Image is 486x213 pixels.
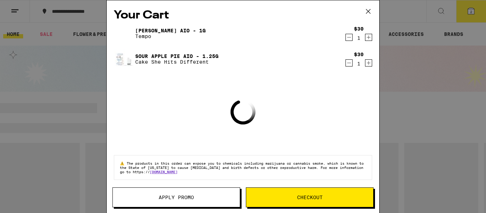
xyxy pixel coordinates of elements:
button: Checkout [246,187,374,207]
button: Decrement [345,34,353,41]
div: 1 [354,61,364,66]
button: Increment [365,59,372,66]
img: Yuzu Haze AIO - 1g [114,23,134,43]
div: 1 [354,35,364,41]
p: Cake She Hits Different [135,59,218,65]
button: Apply Promo [112,187,240,207]
button: Increment [365,34,372,41]
div: $30 [354,26,364,32]
a: Sour Apple Pie AIO - 1.25g [135,53,218,59]
h2: Your Cart [114,7,372,23]
a: [DOMAIN_NAME] [150,170,178,174]
a: [PERSON_NAME] AIO - 1g [135,28,206,33]
span: Apply Promo [159,195,194,200]
button: Decrement [345,59,353,66]
span: ⚠️ [120,161,127,165]
img: Sour Apple Pie AIO - 1.25g [114,49,134,69]
p: Tempo [135,33,206,39]
span: The products in this order can expose you to chemicals including marijuana or cannabis smoke, whi... [120,161,364,174]
span: Checkout [297,195,323,200]
div: $30 [354,52,364,57]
